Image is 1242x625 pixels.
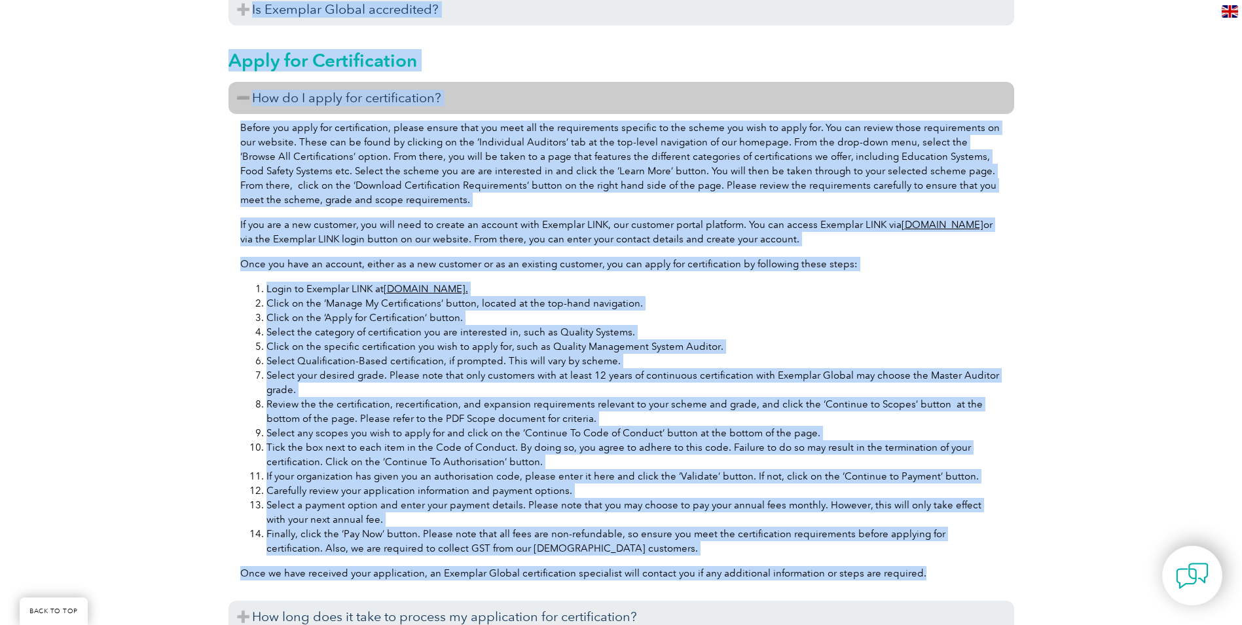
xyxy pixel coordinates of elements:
li: Tick the box next to each item in the Code of Conduct. By doing so, you agree to adhere to this c... [266,440,1002,469]
img: contact-chat.png [1176,559,1209,592]
li: Select the category of certification you are interested in, such as Quality Systems. [266,325,1002,339]
a: [DOMAIN_NAME]. [384,283,468,295]
li: Select Qualification-Based certification, if prompted. This will vary by scheme. [266,354,1002,368]
h2: Apply for Certification [228,50,1014,71]
li: Select your desired grade. Please note that only customers with at least 12 years of continuous c... [266,368,1002,397]
li: Login to Exemplar LINK at [266,282,1002,296]
p: Before you apply for certification, please ensure that you meet all the requirements specific to ... [240,121,1002,207]
img: en [1222,5,1238,18]
li: If your organization has given you an authorisation code, please enter it here and click the ‘Val... [266,469,1002,483]
li: Carefully review your application information and payment options. [266,483,1002,498]
li: Click on the ‘Manage My Certifications’ button, located at the top-hand navigation. [266,296,1002,311]
h3: How do I apply for certification? [228,82,1014,114]
p: If you are a new customer, you will need to create an account with Exemplar LINK, our customer po... [240,218,1002,246]
p: Once you have an account, either as a new customer or as an existing customer, you can apply for ... [240,257,1002,271]
a: [DOMAIN_NAME] [902,219,983,231]
li: Select a payment option and enter your payment details. Please note that you may choose to pay yo... [266,498,1002,527]
p: Once we have received your application, an Exemplar Global certification specialist will contact ... [240,566,1002,580]
li: Review the the certification, recertification, and expansion requirements relevant to your scheme... [266,397,1002,426]
a: BACK TO TOP [20,597,88,625]
li: Finally, click the ‘Pay Now’ button. Please note that all fees are non-refundable, so ensure you ... [266,527,1002,556]
li: Click on the ‘Apply for Certification’ button. [266,311,1002,325]
li: Select any scopes you wish to apply for and click on the ‘Continue To Code of Conduct’ button at ... [266,426,1002,440]
li: Click on the specific certification you wish to apply for, such as Quality Management System Audi... [266,339,1002,354]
